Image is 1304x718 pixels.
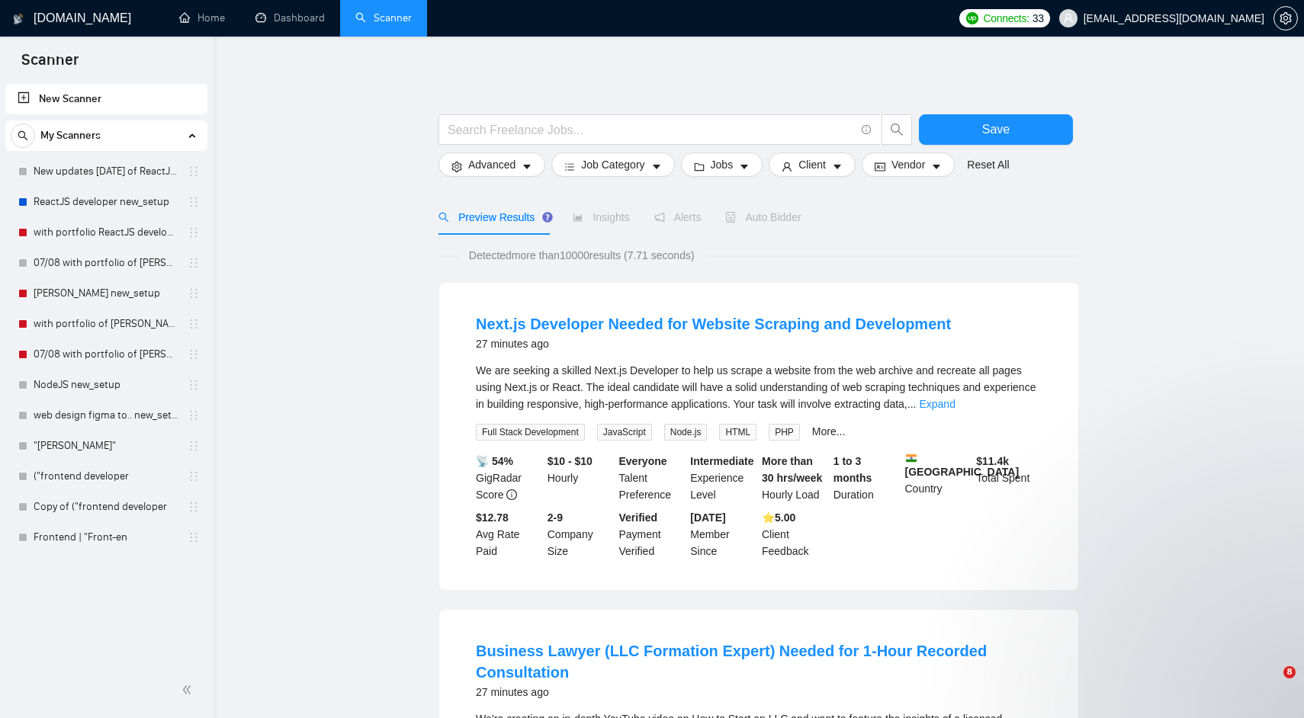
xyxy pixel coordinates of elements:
[34,522,178,553] a: Frontend | "Front-en
[882,114,912,145] button: search
[711,156,734,173] span: Jobs
[11,123,35,148] button: search
[188,409,200,422] span: holder
[544,453,616,503] div: Hourly
[619,455,667,467] b: Everyone
[1252,666,1289,703] iframe: Intercom live chat
[966,12,978,24] img: upwork-logo.png
[664,424,708,441] span: Node.js
[759,509,830,559] div: Client Feedback
[541,210,554,224] div: Tooltip anchor
[690,455,753,467] b: Intermediate
[188,257,200,269] span: holder
[769,152,856,177] button: userClientcaret-down
[982,120,1010,139] span: Save
[973,453,1045,503] div: Total Spent
[451,161,462,172] span: setting
[983,10,1029,27] span: Connects:
[11,130,34,141] span: search
[34,309,178,339] a: with portfolio of [PERSON_NAME] new_setup
[522,161,532,172] span: caret-down
[573,212,583,223] span: area-chart
[476,316,951,332] a: Next.js Developer Needed for Website Scraping and Development
[597,424,652,441] span: JavaScript
[548,511,563,524] b: 2-9
[506,489,517,500] span: info-circle
[34,461,178,492] a: ("frontend developer
[544,509,616,559] div: Company Size
[188,348,200,361] span: holder
[564,161,575,172] span: bars
[448,120,855,139] input: Search Freelance Jobs...
[188,196,200,208] span: holder
[40,120,101,151] span: My Scanners
[551,152,674,177] button: barsJob Categorycaret-down
[976,455,1009,467] b: $ 11.4k
[1063,13,1074,24] span: user
[476,683,1042,701] div: 27 minutes ago
[473,509,544,559] div: Avg Rate Paid
[573,211,629,223] span: Insights
[188,531,200,543] span: holder
[616,509,688,559] div: Payment Verified
[830,453,902,503] div: Duration
[188,501,200,513] span: holder
[719,424,756,441] span: HTML
[782,161,792,172] span: user
[18,84,195,114] a: New Scanner
[725,211,801,223] span: Auto Bidder
[476,362,1042,412] div: We are seeking a skilled Next.js Developer to help us scrape a website from the web archive and r...
[458,247,705,264] span: Detected more than 10000 results (7.71 seconds)
[181,682,197,697] span: double-left
[476,364,1036,410] span: We are seeking a skilled Next.js Developer to help us scrape a website from the web archive and r...
[548,455,593,467] b: $10 - $10
[188,318,200,330] span: holder
[476,335,951,353] div: 27 minutes ago
[1283,666,1296,678] span: 8
[581,156,644,173] span: Job Category
[762,455,822,484] b: More than 30 hrs/week
[188,165,200,178] span: holder
[476,643,987,681] a: Business Lawyer (LLC Formation Expert) Needed for 1-Hour Recorded Consultation
[1033,10,1044,27] span: 33
[616,453,688,503] div: Talent Preference
[188,440,200,452] span: holder
[5,84,207,114] li: New Scanner
[882,123,911,136] span: search
[902,453,974,503] div: Country
[759,453,830,503] div: Hourly Load
[179,11,225,24] a: homeHome
[905,453,1020,478] b: [GEOGRAPHIC_DATA]
[34,339,178,370] a: 07/08 with portfolio of [PERSON_NAME] new_setup
[681,152,763,177] button: folderJobscaret-down
[355,11,412,24] a: searchScanner
[438,212,449,223] span: search
[862,125,872,135] span: info-circle
[34,187,178,217] a: ReactJS developer new_setup
[188,287,200,300] span: holder
[34,492,178,522] a: Copy of ("frontend developer
[438,152,545,177] button: settingAdvancedcaret-down
[476,424,585,441] span: Full Stack Development
[687,509,759,559] div: Member Since
[34,248,178,278] a: 07/08 with portfolio of [PERSON_NAME] new_setup
[34,156,178,187] a: New updates [DATE] of ReactJS developer new_setup
[476,511,509,524] b: $12.78
[875,161,885,172] span: idcard
[5,120,207,553] li: My Scanners
[473,453,544,503] div: GigRadar Score
[651,161,662,172] span: caret-down
[1274,12,1297,24] span: setting
[654,211,702,223] span: Alerts
[906,453,917,463] img: 🇮🇳
[34,278,178,309] a: [PERSON_NAME] new_setup
[9,49,91,81] span: Scanner
[1273,12,1298,24] a: setting
[438,211,548,223] span: Preview Results
[694,161,705,172] span: folder
[34,217,178,248] a: with portfolio ReactJS developer new_setup
[619,511,658,524] b: Verified
[907,398,917,410] span: ...
[919,114,1073,145] button: Save
[188,226,200,239] span: holder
